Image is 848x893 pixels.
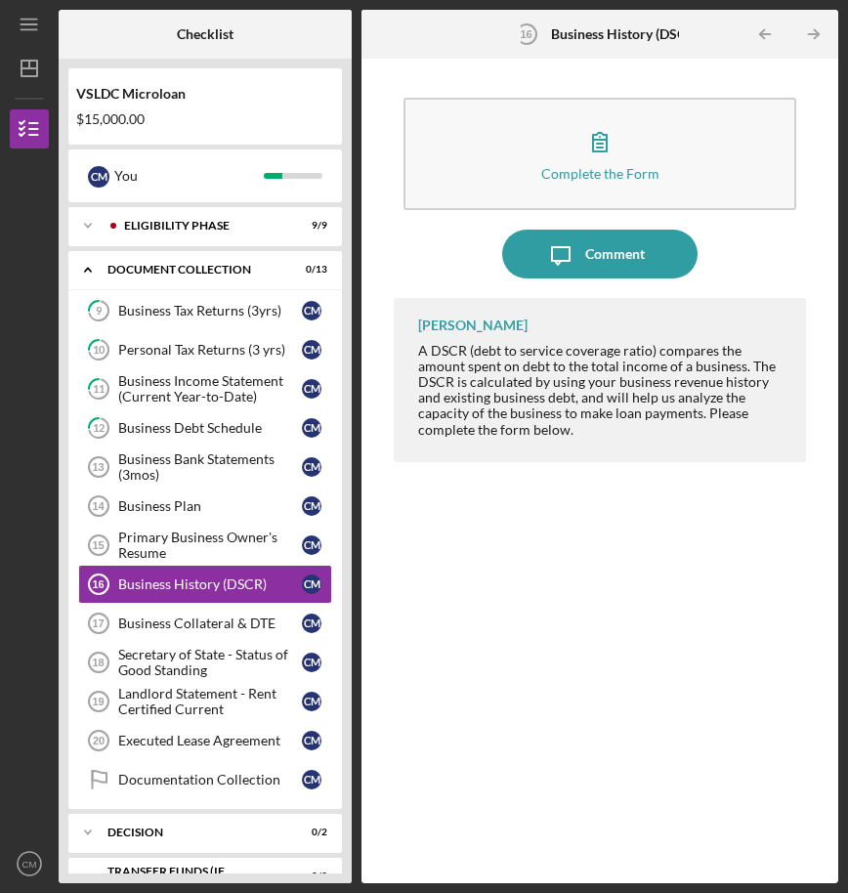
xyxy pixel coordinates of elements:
div: C M [302,614,321,633]
a: 9Business Tax Returns (3yrs)CM [78,291,332,330]
div: Documentation Collection [118,772,302,787]
div: C M [302,731,321,750]
div: C M [302,301,321,320]
div: Eligibility Phase [124,220,278,232]
div: Personal Tax Returns (3 yrs) [118,342,302,358]
div: Transfer Funds (If Approved) [107,866,278,888]
tspan: 12 [93,422,105,435]
div: 0 / 3 [292,871,327,882]
a: 12Business Debt ScheduleCM [78,408,332,447]
div: Secretary of State - Status of Good Standing [118,647,302,678]
div: $15,000.00 [76,111,334,127]
button: Comment [502,230,698,278]
a: 10Personal Tax Returns (3 yrs)CM [78,330,332,369]
div: 0 / 2 [292,827,327,838]
tspan: 10 [93,344,106,357]
div: C M [302,653,321,672]
div: C M [302,574,321,594]
div: C M [88,166,109,188]
tspan: 16 [92,578,104,590]
tspan: 18 [92,657,104,668]
div: Business Income Statement (Current Year-to-Date) [118,373,302,404]
div: 0 / 13 [292,264,327,276]
div: Document Collection [107,264,278,276]
div: Executed Lease Agreement [118,733,302,748]
div: A DSCR (debt to service coverage ratio) compares the amount spent on debt to the total income of ... [418,343,785,438]
div: Business Plan [118,498,302,514]
div: Business Collateral & DTE [118,616,302,631]
div: Landlord Statement - Rent Certified Current [118,686,302,717]
div: C M [302,692,321,711]
tspan: 11 [93,383,105,396]
div: Business History (DSCR) [118,576,302,592]
div: C M [302,770,321,789]
b: Business History (DSCR) [551,26,699,42]
tspan: 19 [92,696,104,707]
a: 14Business PlanCM [78,487,332,526]
tspan: 17 [92,617,104,629]
div: Primary Business Owner's Resume [118,530,302,561]
a: 18Secretary of State - Status of Good StandingCM [78,643,332,682]
button: CM [10,844,49,883]
div: Business Bank Statements (3mos) [118,451,302,483]
div: C M [302,496,321,516]
tspan: 20 [93,735,105,746]
a: 17Business Collateral & DTECM [78,604,332,643]
div: C M [302,535,321,555]
div: Business Debt Schedule [118,420,302,436]
tspan: 13 [92,461,104,473]
tspan: 14 [92,500,105,512]
div: 9 / 9 [292,220,327,232]
div: Comment [585,230,645,278]
div: VSLDC Microloan [76,86,334,102]
div: You [114,159,264,192]
a: 13Business Bank Statements (3mos)CM [78,447,332,487]
div: Business Tax Returns (3yrs) [118,303,302,319]
a: Documentation CollectionCM [78,760,332,799]
a: 20Executed Lease AgreementCM [78,721,332,760]
a: 19Landlord Statement - Rent Certified CurrentCM [78,682,332,721]
a: 11Business Income Statement (Current Year-to-Date)CM [78,369,332,408]
div: [PERSON_NAME] [418,318,528,333]
a: 16Business History (DSCR)CM [78,565,332,604]
text: CM [22,859,37,870]
div: C M [302,379,321,399]
tspan: 15 [92,539,104,551]
tspan: 16 [520,28,531,40]
div: C M [302,457,321,477]
div: C M [302,340,321,360]
div: Decision [107,827,278,838]
b: Checklist [177,26,233,42]
div: C M [302,418,321,438]
tspan: 9 [96,305,103,318]
a: 15Primary Business Owner's ResumeCM [78,526,332,565]
div: Complete the Form [541,166,659,181]
button: Complete the Form [403,98,795,210]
